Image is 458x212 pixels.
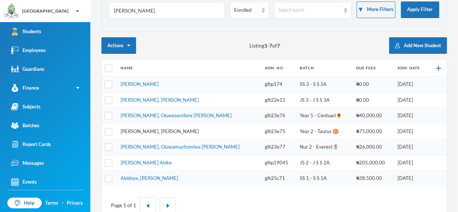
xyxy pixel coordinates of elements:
td: glh23e75 [261,124,296,139]
td: [DATE] [393,171,427,186]
td: Year 2 - Taurus ♉️ [296,124,353,139]
div: Employees [11,46,46,54]
a: [PERSON_NAME], [PERSON_NAME] [121,97,199,103]
td: glh25c71 [261,171,296,186]
td: Nur 2 - Everest🌷 [296,139,353,155]
a: Abidoye, [PERSON_NAME] [121,175,178,181]
td: glh22e11 [261,92,296,108]
td: ₦38,500.00 [353,171,394,186]
a: [PERSON_NAME], [PERSON_NAME] [121,128,199,134]
td: glh23e76 [261,108,296,124]
td: [DATE] [393,155,427,171]
td: ₦75,000.00 [353,124,394,139]
span: Listing - of [249,42,280,49]
a: [PERSON_NAME], Oluwasemilore [PERSON_NAME] [121,112,232,118]
td: ₦26,000.00 [353,139,394,155]
button: More Filters [357,1,395,18]
td: SS 1 - S S 1A [296,171,353,186]
a: [PERSON_NAME] [121,81,159,87]
div: Subjects [11,103,41,111]
td: ₦0.00 [353,77,394,93]
td: glh23e77 [261,139,296,155]
div: Guardians [11,65,44,73]
td: JS 2 - J S S 2A [296,155,353,171]
td: [DATE] [393,77,427,93]
div: · [62,199,63,207]
div: Enrolled [234,7,258,14]
td: SS 3 - S S 3A [296,77,353,93]
th: Batch [296,60,353,77]
td: [DATE] [393,108,427,124]
a: [PERSON_NAME] Abike [121,160,172,166]
div: Events [11,178,37,186]
td: [DATE] [393,92,427,108]
a: Help [7,198,42,209]
td: ₦205,000.00 [353,155,394,171]
input: Name, Admin No, Phone number, Email Address [113,2,221,19]
a: [PERSON_NAME], Oluwamuyitomiwa [PERSON_NAME] [121,144,240,150]
div: Batches [11,122,39,129]
td: glhp19045 [261,155,296,171]
div: Report Cards [11,140,51,148]
b: 1 [264,42,267,49]
td: ₦0.00 [353,92,394,108]
a: Terms [45,199,58,207]
th: Name [117,60,261,77]
button: Actions [101,37,136,54]
div: Messages [11,159,44,167]
div: [GEOGRAPHIC_DATA] [22,8,69,14]
td: [DATE] [393,139,427,155]
button: Apply Filter [401,1,439,18]
div: Finance [11,84,39,92]
b: 7 [269,42,272,49]
td: JS 3 - J S S 3A [296,92,353,108]
th: Adm. No. [261,60,296,77]
td: Year 5 - Centuari🌻 [296,108,353,124]
button: Add New Student [389,37,447,54]
td: [DATE] [393,124,427,139]
b: 7 [277,42,280,49]
img: + [436,66,441,71]
td: glhp174 [261,77,296,93]
td: ₦40,000.00 [353,108,394,124]
th: Adm. Date [393,60,427,77]
a: Privacy [67,199,83,207]
div: Students [11,28,41,35]
div: Select batch [278,7,341,14]
th: Due Fees [353,60,394,77]
div: Page 1 of 1 [111,201,136,209]
img: logo [4,4,19,19]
